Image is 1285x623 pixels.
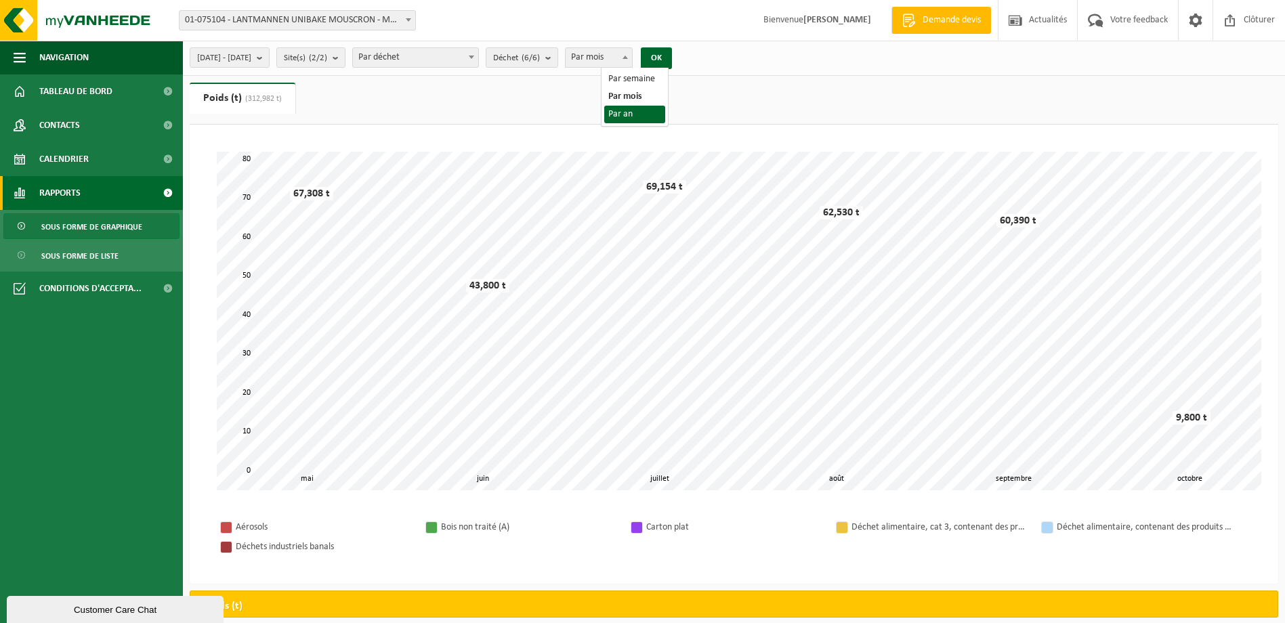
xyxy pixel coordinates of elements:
div: 9,800 t [1173,411,1210,425]
span: Tableau de bord [39,74,112,108]
button: Site(s)(2/2) [276,47,345,68]
iframe: chat widget [7,593,226,623]
span: Par déchet [353,48,478,67]
span: Conditions d'accepta... [39,272,142,305]
div: 62,530 t [820,206,863,219]
span: [DATE] - [DATE] [197,48,251,68]
div: Bois non traité (A) [441,519,617,536]
div: Déchets industriels banals [236,538,412,555]
div: Déchet alimentaire, cat 3, contenant des produits d'origine animale, emballage synthétique [851,519,1028,536]
button: OK [641,47,672,69]
strong: [PERSON_NAME] [803,15,871,25]
count: (6/6) [522,53,540,62]
span: Demande devis [919,14,984,27]
div: 43,800 t [466,279,509,293]
span: Déchet [493,48,540,68]
span: Site(s) [284,48,327,68]
a: Demande devis [891,7,991,34]
span: Navigation [39,41,89,74]
span: 01-075104 - LANTMANNEN UNIBAKE MOUSCRON - MOUSCRON [179,10,416,30]
span: Calendrier [39,142,89,176]
span: Contacts [39,108,80,142]
div: Aérosols [236,519,412,536]
span: Par déchet [352,47,479,68]
li: Par mois [604,88,665,106]
div: 67,308 t [290,187,333,200]
span: 01-075104 - LANTMANNEN UNIBAKE MOUSCRON - MOUSCRON [180,11,415,30]
count: (2/2) [309,53,327,62]
button: [DATE] - [DATE] [190,47,270,68]
span: Sous forme de graphique [41,214,142,240]
a: Poids (t) [190,83,295,114]
div: 60,390 t [996,214,1040,228]
span: Sous forme de liste [41,243,119,269]
div: Déchet alimentaire, contenant des produits d'origine animale, emballage mélangé (sans verre), cat 3 [1057,519,1233,536]
span: Par mois [565,47,633,68]
a: Sous forme de liste [3,242,180,268]
h2: Poids (t) [190,591,256,621]
span: (312,982 t) [242,95,282,103]
li: Par an [604,106,665,123]
button: Déchet(6/6) [486,47,558,68]
span: Rapports [39,176,81,210]
div: 69,154 t [643,180,686,194]
span: Par mois [566,48,632,67]
li: Par semaine [604,70,665,88]
div: Carton plat [646,519,822,536]
a: Sous forme de graphique [3,213,180,239]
